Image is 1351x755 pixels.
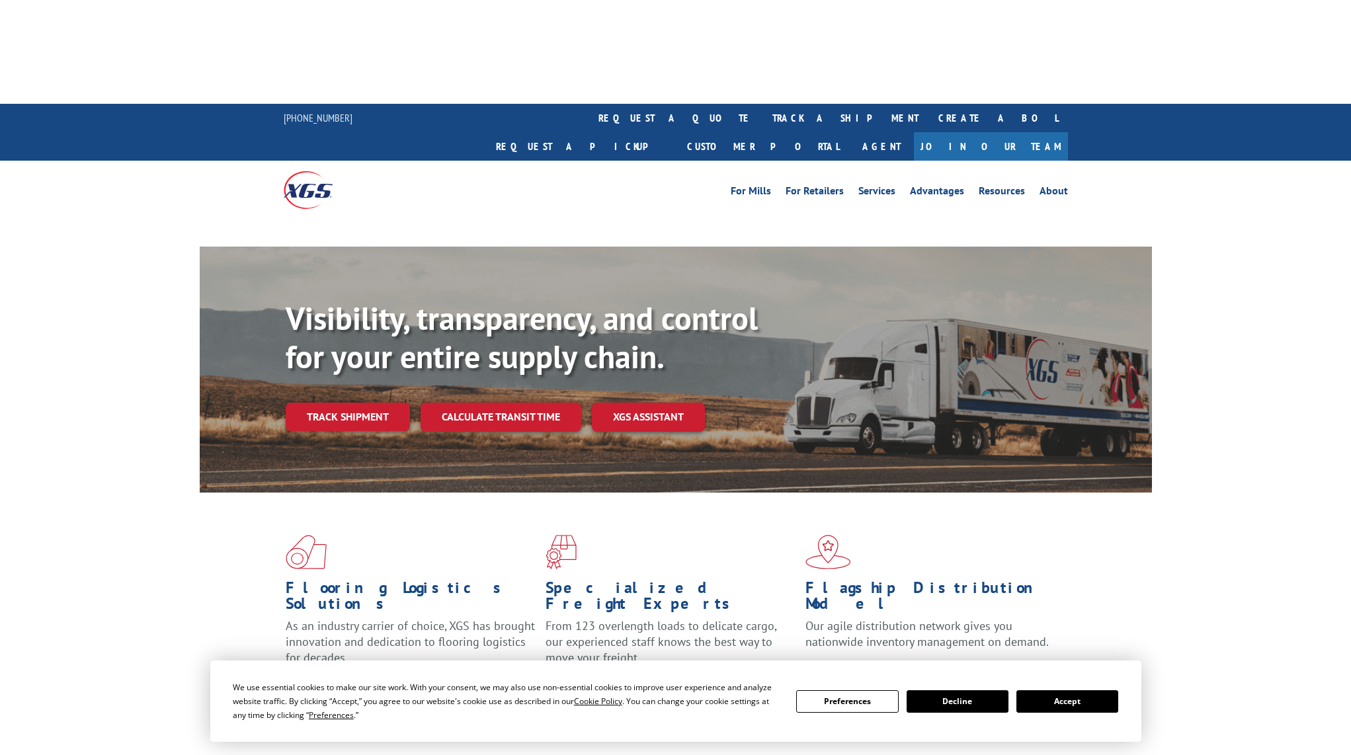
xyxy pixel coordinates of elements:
[546,580,796,618] h1: Specialized Freight Experts
[546,618,796,677] p: From 123 overlength loads to delicate cargo, our experienced staff knows the best way to move you...
[546,535,577,569] img: xgs-icon-focused-on-flooring-red
[914,132,1068,161] a: Join Our Team
[421,403,581,431] a: Calculate transit time
[286,403,410,430] a: Track shipment
[210,660,1141,742] div: Cookie Consent Prompt
[589,104,762,132] a: request a quote
[907,690,1008,713] button: Decline
[286,580,536,618] h1: Flooring Logistics Solutions
[805,535,851,569] img: xgs-icon-flagship-distribution-model-red
[979,186,1025,200] a: Resources
[233,680,780,722] div: We use essential cookies to make our site work. With your consent, we may also use non-essential ...
[928,104,1068,132] a: Create a BOL
[592,403,705,431] a: XGS ASSISTANT
[1040,186,1068,200] a: About
[286,535,327,569] img: xgs-icon-total-supply-chain-intelligence-red
[762,104,928,132] a: track a shipment
[677,132,849,161] a: Customer Portal
[486,132,677,161] a: Request a pickup
[286,618,535,665] span: As an industry carrier of choice, XGS has brought innovation and dedication to flooring logistics...
[849,132,914,161] a: Agent
[286,298,758,377] b: Visibility, transparency, and control for your entire supply chain.
[731,186,771,200] a: For Mills
[1016,690,1118,713] button: Accept
[284,111,352,124] a: [PHONE_NUMBER]
[796,690,898,713] button: Preferences
[805,580,1055,618] h1: Flagship Distribution Model
[910,186,964,200] a: Advantages
[574,695,622,707] span: Cookie Policy
[309,709,354,721] span: Preferences
[805,618,1049,649] span: Our agile distribution network gives you nationwide inventory management on demand.
[786,186,844,200] a: For Retailers
[858,186,895,200] a: Services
